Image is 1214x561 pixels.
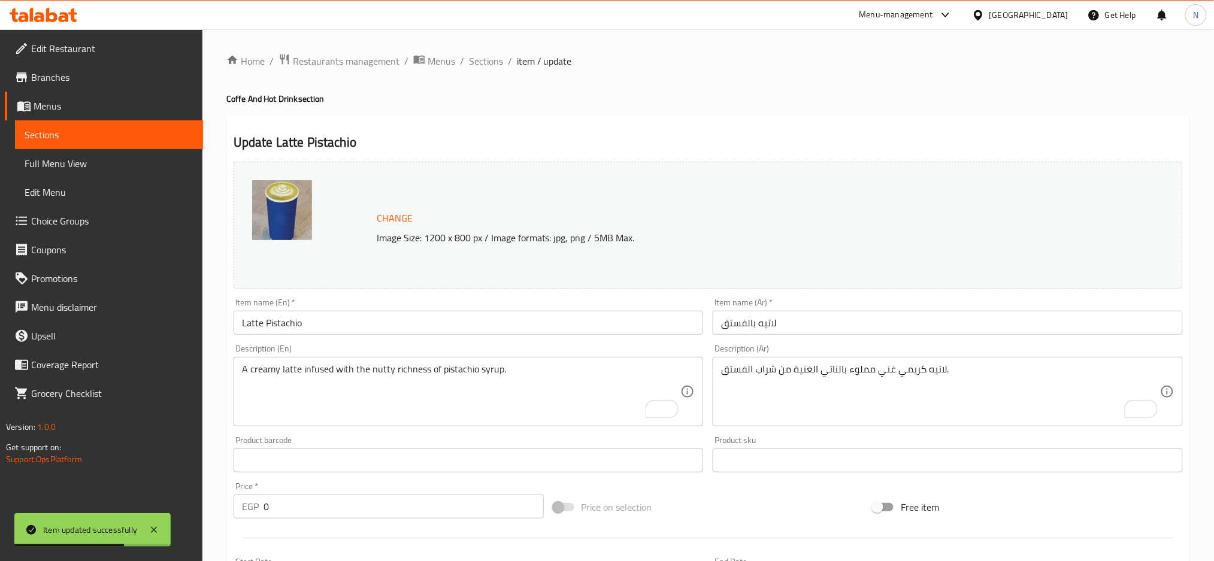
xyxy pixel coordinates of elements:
[252,180,312,240] img: Latte_Pistachio638927336453512374.jpg
[34,99,193,113] span: Menus
[713,448,1183,472] input: Please enter product sku
[5,293,203,322] a: Menu disclaimer
[234,134,1183,151] h2: Update Latte Pistachio
[31,329,193,343] span: Upsell
[31,357,193,372] span: Coverage Report
[25,128,193,142] span: Sections
[234,311,704,335] input: Enter name En
[242,363,681,420] textarea: To enrich screen reader interactions, please activate Accessibility in Grammarly extension settings
[5,235,203,264] a: Coupons
[469,54,503,68] a: Sections
[372,231,1056,245] p: Image Size: 1200 x 800 px / Image formats: jpg, png / 5MB Max.
[25,185,193,199] span: Edit Menu
[859,8,933,22] div: Menu-management
[270,54,274,68] li: /
[37,419,56,435] span: 1.0.0
[5,379,203,408] a: Grocery Checklist
[293,54,399,68] span: Restaurants management
[6,439,61,455] span: Get support on:
[234,448,704,472] input: Please enter product barcode
[226,93,1190,105] h4: Coffe And Hot Drink section
[264,495,544,518] input: Please enter price
[713,311,1183,335] input: Enter name Ar
[5,264,203,293] a: Promotions
[721,363,1160,420] textarea: To enrich screen reader interactions, please activate Accessibility in Grammarly extension settings
[226,53,1190,69] nav: breadcrumb
[31,41,193,56] span: Edit Restaurant
[517,54,572,68] span: item / update
[31,70,193,84] span: Branches
[404,54,408,68] li: /
[226,54,265,68] a: Home
[460,54,464,68] li: /
[5,34,203,63] a: Edit Restaurant
[15,178,203,207] a: Edit Menu
[372,206,417,231] button: Change
[31,386,193,401] span: Grocery Checklist
[15,149,203,178] a: Full Menu View
[5,207,203,235] a: Choice Groups
[582,500,652,514] span: Price on selection
[377,210,413,227] span: Change
[5,92,203,120] a: Menus
[5,350,203,379] a: Coverage Report
[31,242,193,257] span: Coupons
[31,271,193,286] span: Promotions
[242,499,259,514] p: EGP
[989,8,1068,22] div: [GEOGRAPHIC_DATA]
[43,523,137,536] div: Item updated successfully
[5,63,203,92] a: Branches
[6,451,82,467] a: Support.OpsPlatform
[31,214,193,228] span: Choice Groups
[508,54,512,68] li: /
[1193,8,1198,22] span: N
[25,156,193,171] span: Full Menu View
[6,419,35,435] span: Version:
[413,53,455,69] a: Menus
[31,300,193,314] span: Menu disclaimer
[15,120,203,149] a: Sections
[428,54,455,68] span: Menus
[901,500,939,514] span: Free item
[5,322,203,350] a: Upsell
[278,53,399,69] a: Restaurants management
